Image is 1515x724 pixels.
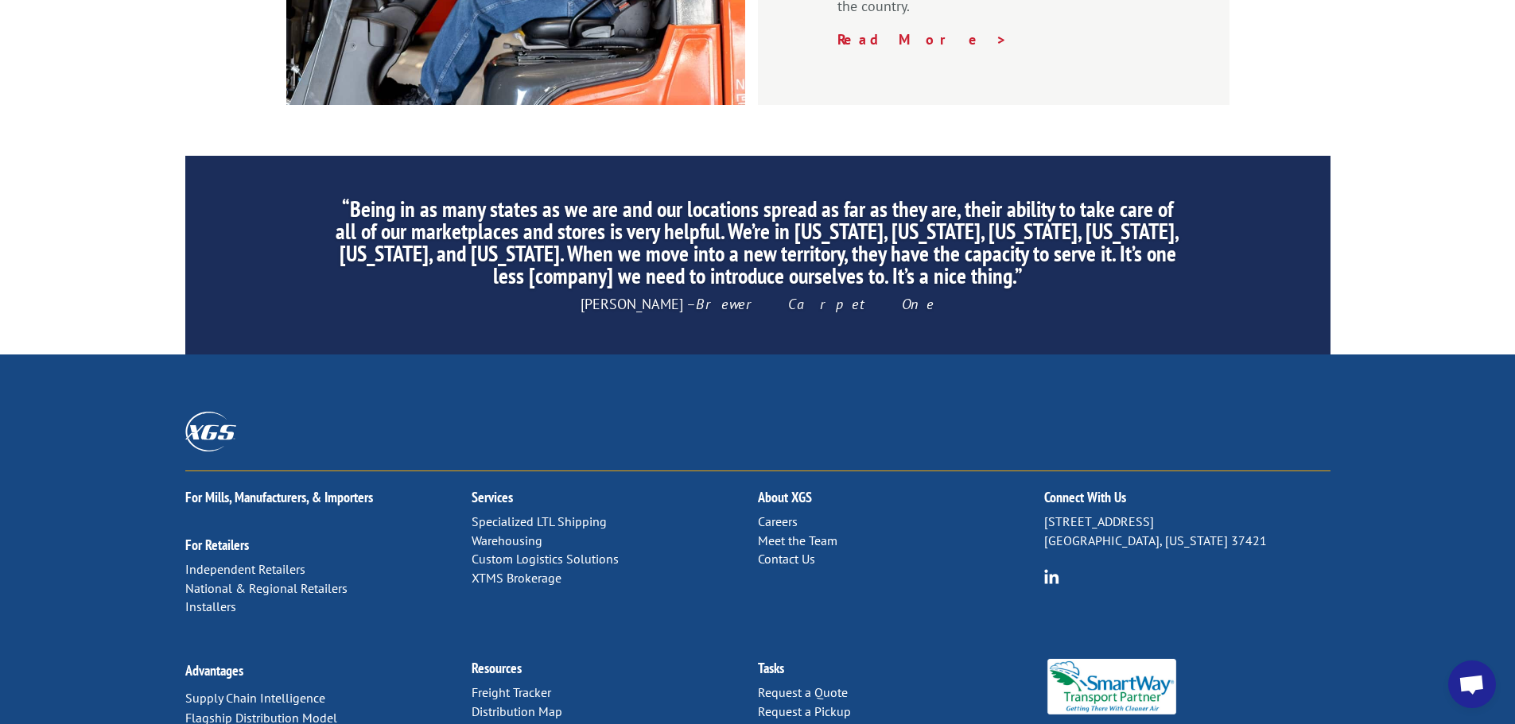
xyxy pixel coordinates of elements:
[758,532,837,548] a: Meet the Team
[1044,513,1330,551] p: [STREET_ADDRESS] [GEOGRAPHIC_DATA], [US_STATE] 37421
[334,198,1180,295] h2: “Being in as many states as we are and our locations spread as far as they are, their ability to ...
[185,690,325,706] a: Supply Chain Intelligence
[472,684,551,700] a: Freight Tracker
[1044,659,1180,714] img: Smartway_Logo
[472,703,562,719] a: Distribution Map
[472,488,513,506] a: Services
[472,551,619,567] a: Custom Logistics Solutions
[1044,569,1059,584] img: group-6
[185,536,249,554] a: For Retailers
[1448,660,1496,708] a: Open chat
[185,561,305,577] a: Independent Retailers
[758,488,812,506] a: About XGS
[758,551,815,567] a: Contact Us
[696,295,934,313] em: Brewer Carpet One
[185,598,236,614] a: Installers
[758,513,798,529] a: Careers
[185,580,348,596] a: National & Regional Retailers
[581,295,934,313] span: [PERSON_NAME] –
[837,30,1008,48] a: Read More >
[472,532,542,548] a: Warehousing
[185,661,243,679] a: Advantages
[758,703,851,719] a: Request a Pickup
[472,570,561,586] a: XTMS Brokerage
[472,513,607,529] a: Specialized LTL Shipping
[185,488,373,506] a: For Mills, Manufacturers, & Importers
[472,659,522,677] a: Resources
[185,412,236,451] img: XGS_Logos_ALL_2024_All_White
[758,661,1044,683] h2: Tasks
[758,684,848,700] a: Request a Quote
[1044,490,1330,513] h2: Connect With Us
